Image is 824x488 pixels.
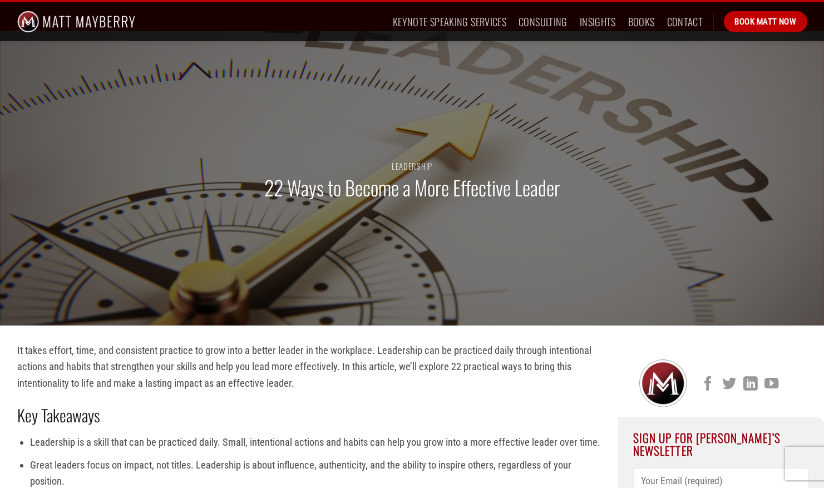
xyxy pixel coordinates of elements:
[393,12,506,32] a: Keynote Speaking Services
[724,11,807,32] a: Book Matt Now
[701,377,715,392] a: Follow on Facebook
[580,12,616,32] a: Insights
[30,434,601,450] li: Leadership is a skill that can be practiced daily. Small, intentional actions and habits can help...
[633,429,781,459] span: Sign Up For [PERSON_NAME]’s Newsletter
[628,12,655,32] a: Books
[722,377,736,392] a: Follow on Twitter
[667,12,703,32] a: Contact
[17,342,601,391] p: It takes effort, time, and consistent practice to grow into a better leader in the workplace. Lea...
[17,403,100,427] strong: Key Takeaways
[264,175,560,201] h1: 22 Ways to Become a More Effective Leader
[519,12,568,32] a: Consulting
[734,15,796,28] span: Book Matt Now
[764,377,778,392] a: Follow on YouTube
[392,160,432,172] a: Leadership
[17,2,136,41] img: Matt Mayberry
[743,377,757,392] a: Follow on LinkedIn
